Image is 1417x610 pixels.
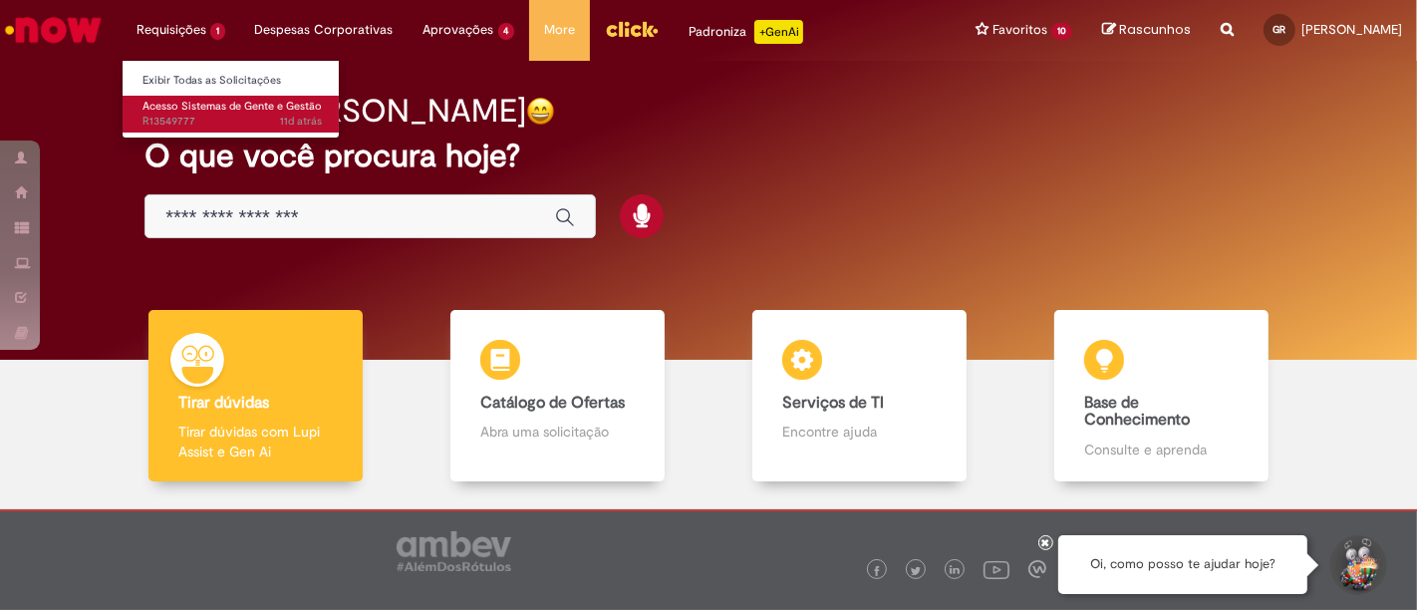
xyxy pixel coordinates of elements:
[210,23,225,40] span: 1
[950,565,960,577] img: logo_footer_linkedin.png
[123,96,342,133] a: Aberto R13549777 : Acesso Sistemas de Gente e Gestão
[142,99,322,114] span: Acesso Sistemas de Gente e Gestão
[397,531,511,571] img: logo_footer_ambev_rotulo_gray.png
[1119,20,1191,39] span: Rascunhos
[142,114,322,130] span: R13549777
[144,139,1273,173] h2: O que você procura hoje?
[1327,535,1387,595] button: Iniciar Conversa de Suporte
[255,20,394,40] span: Despesas Corporativas
[1051,23,1072,40] span: 10
[708,310,1010,482] a: Serviços de TI Encontre ajuda
[1301,21,1402,38] span: [PERSON_NAME]
[480,422,634,442] p: Abra uma solicitação
[1084,440,1238,459] p: Consulte e aprenda
[1058,535,1307,594] div: Oi, como posso te ajudar hoje?
[782,393,884,413] b: Serviços de TI
[407,310,708,482] a: Catálogo de Ofertas Abra uma solicitação
[1010,310,1312,482] a: Base de Conhecimento Consulte e aprenda
[992,20,1047,40] span: Favoritos
[872,566,882,576] img: logo_footer_facebook.png
[137,20,206,40] span: Requisições
[280,114,322,129] time: 19/09/2025 10:13:52
[911,566,921,576] img: logo_footer_twitter.png
[178,393,269,413] b: Tirar dúvidas
[1028,560,1046,578] img: logo_footer_workplace.png
[754,20,803,44] p: +GenAi
[689,20,803,44] div: Padroniza
[526,97,555,126] img: happy-face.png
[480,393,625,413] b: Catálogo de Ofertas
[280,114,322,129] span: 11d atrás
[1084,393,1190,431] b: Base de Conhecimento
[105,310,407,482] a: Tirar dúvidas Tirar dúvidas com Lupi Assist e Gen Ai
[782,422,936,442] p: Encontre ajuda
[424,20,494,40] span: Aprovações
[1102,21,1191,40] a: Rascunhos
[178,422,332,461] p: Tirar dúvidas com Lupi Assist e Gen Ai
[498,23,515,40] span: 4
[984,556,1009,582] img: logo_footer_youtube.png
[122,60,340,139] ul: Requisições
[544,20,575,40] span: More
[123,70,342,92] a: Exibir Todas as Solicitações
[605,14,659,44] img: click_logo_yellow_360x200.png
[1274,23,1286,36] span: GR
[2,10,105,50] img: ServiceNow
